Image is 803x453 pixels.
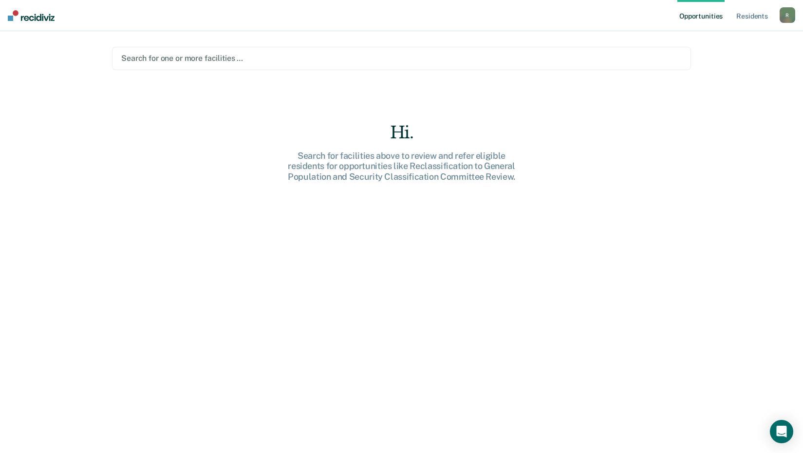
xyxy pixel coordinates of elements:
div: Search for facilities above to review and refer eligible residents for opportunities like Reclass... [246,151,558,182]
button: R [780,7,795,23]
div: Hi. [246,123,558,143]
div: Open Intercom Messenger [770,420,793,443]
img: Recidiviz [8,10,55,21]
